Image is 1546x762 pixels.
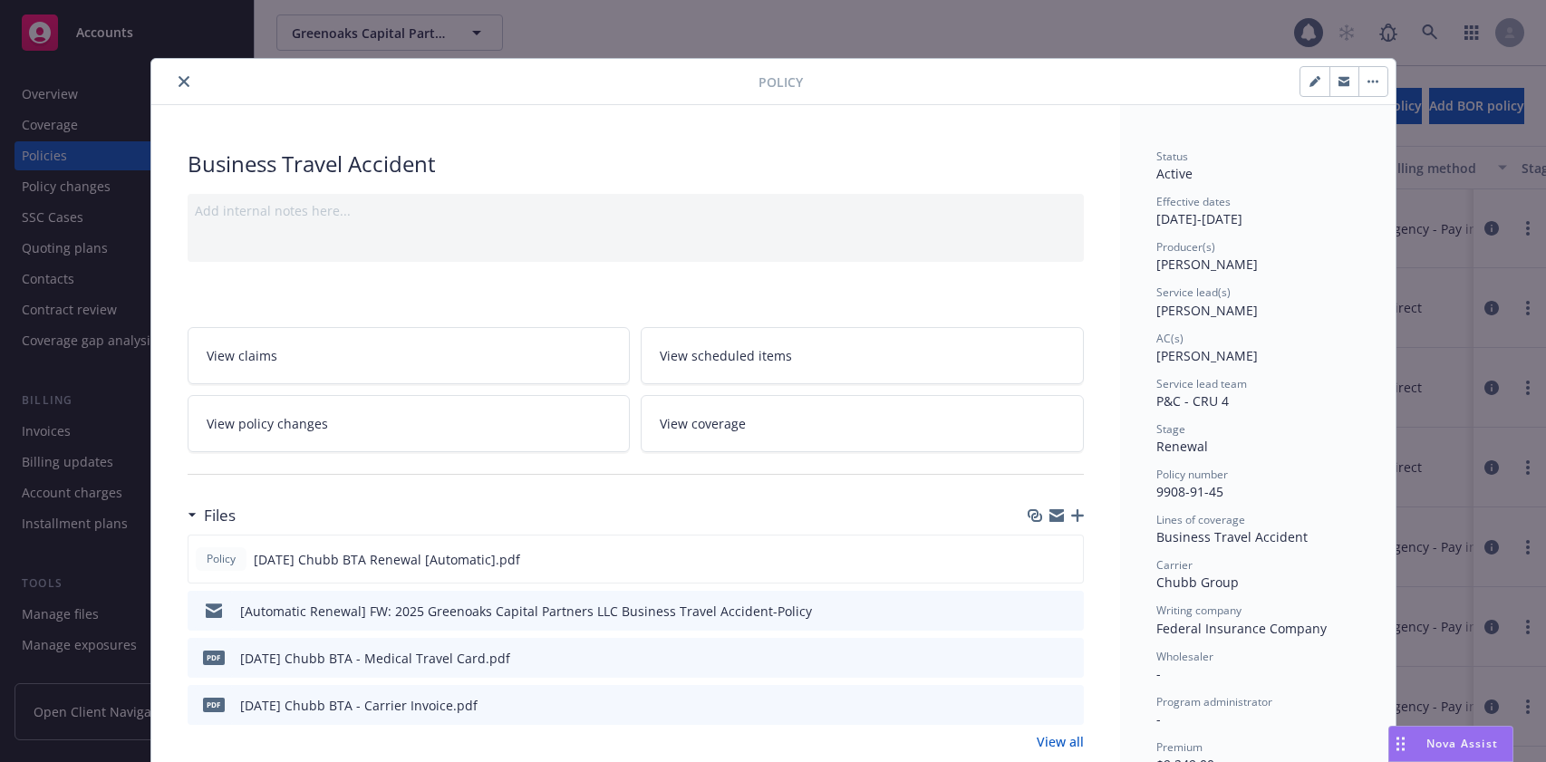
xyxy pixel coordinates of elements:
[203,651,225,664] span: pdf
[207,414,328,433] span: View policy changes
[173,71,195,92] button: close
[1059,550,1076,569] button: preview file
[1156,649,1213,664] span: Wholesaler
[1426,736,1498,751] span: Nova Assist
[660,414,746,433] span: View coverage
[641,327,1084,384] a: View scheduled items
[240,602,812,621] div: [Automatic Renewal] FW: 2025 Greenoaks Capital Partners LLC Business Travel Accident-Policy
[1156,665,1161,682] span: -
[1156,739,1203,755] span: Premium
[204,504,236,527] h3: Files
[660,346,792,365] span: View scheduled items
[1031,602,1046,621] button: download file
[1156,603,1242,618] span: Writing company
[207,346,277,365] span: View claims
[641,395,1084,452] a: View coverage
[1156,392,1229,410] span: P&C - CRU 4
[1389,727,1412,761] div: Drag to move
[188,327,631,384] a: View claims
[1156,557,1193,573] span: Carrier
[1156,149,1188,164] span: Status
[1156,256,1258,273] span: [PERSON_NAME]
[759,72,803,92] span: Policy
[1156,194,1359,228] div: [DATE] - [DATE]
[203,698,225,711] span: pdf
[1156,347,1258,364] span: [PERSON_NAME]
[195,201,1077,220] div: Add internal notes here...
[1156,438,1208,455] span: Renewal
[1156,483,1223,500] span: 9908-91-45
[1156,302,1258,319] span: [PERSON_NAME]
[1156,421,1185,437] span: Stage
[1156,194,1231,209] span: Effective dates
[188,504,236,527] div: Files
[1156,165,1193,182] span: Active
[1156,620,1327,637] span: Federal Insurance Company
[1156,239,1215,255] span: Producer(s)
[1060,696,1077,715] button: preview file
[240,696,478,715] div: [DATE] Chubb BTA - Carrier Invoice.pdf
[1388,726,1513,762] button: Nova Assist
[1156,467,1228,482] span: Policy number
[1156,574,1239,591] span: Chubb Group
[1060,649,1077,668] button: preview file
[188,395,631,452] a: View policy changes
[1031,649,1046,668] button: download file
[1031,696,1046,715] button: download file
[1156,376,1247,391] span: Service lead team
[1156,512,1245,527] span: Lines of coverage
[1156,694,1272,709] span: Program administrator
[1156,285,1231,300] span: Service lead(s)
[240,649,510,668] div: [DATE] Chubb BTA - Medical Travel Card.pdf
[1060,602,1077,621] button: preview file
[1156,710,1161,728] span: -
[203,551,239,567] span: Policy
[1037,732,1084,751] a: View all
[254,550,520,569] span: [DATE] Chubb BTA Renewal [Automatic].pdf
[188,149,1084,179] div: Business Travel Accident
[1156,331,1184,346] span: AC(s)
[1156,528,1308,545] span: Business Travel Accident
[1030,550,1045,569] button: download file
